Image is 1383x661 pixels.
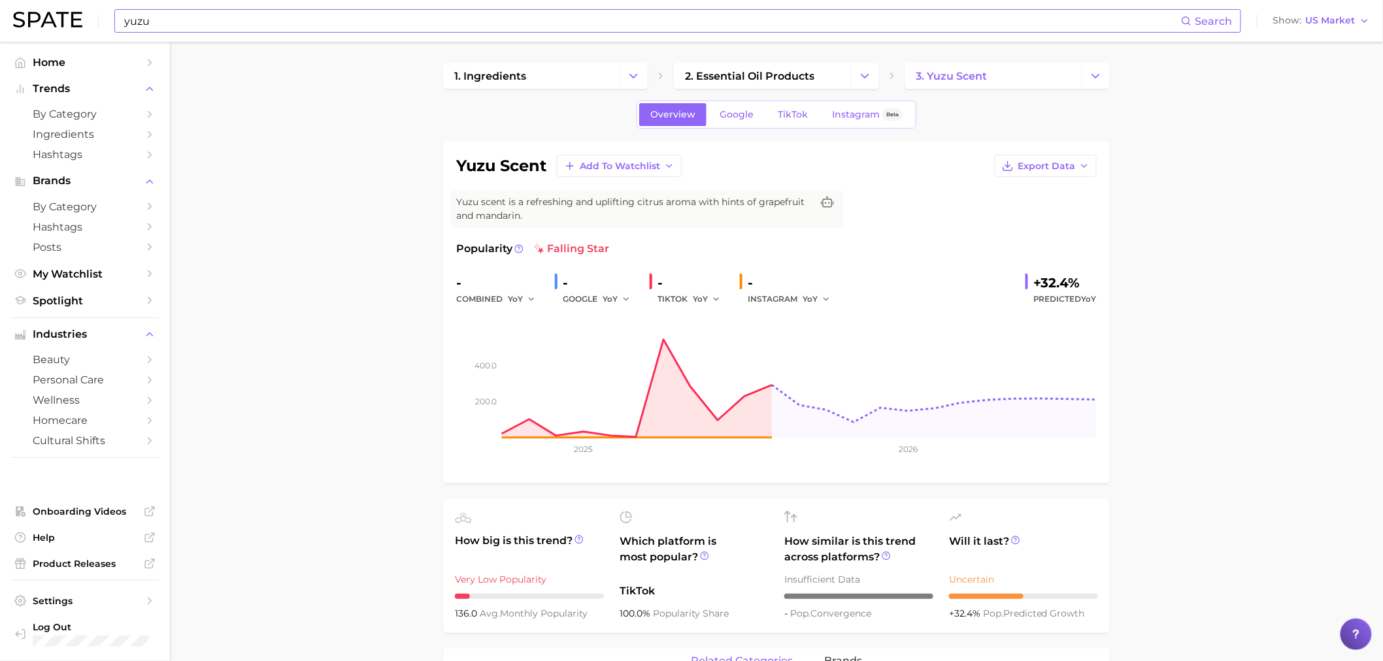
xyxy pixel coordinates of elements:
[33,621,168,633] span: Log Out
[534,244,544,254] img: falling star
[1033,291,1097,307] span: Predicted
[33,128,137,140] span: Ingredients
[720,109,754,120] span: Google
[653,607,729,619] span: popularity share
[639,103,707,126] a: Overview
[508,293,523,304] span: YoY
[995,155,1097,177] button: Export Data
[1033,272,1097,293] div: +32.4%
[563,272,639,293] div: -
[1082,63,1110,89] button: Change Category
[10,617,159,651] a: Log out. Currently logged in with e-mail lauren.richards@symrise.com.
[10,325,159,344] button: Industries
[778,109,808,120] span: TikTok
[10,410,159,430] a: homecare
[10,430,159,451] a: cultural shifts
[10,264,159,284] a: My Watchlist
[480,607,588,619] span: monthly popularity
[33,108,137,120] span: by Category
[10,237,159,257] a: Posts
[803,293,818,304] span: YoY
[693,291,721,307] button: YoY
[949,572,1098,587] div: Uncertain
[10,52,159,73] a: Home
[650,109,695,120] span: Overview
[33,221,137,233] span: Hashtags
[658,291,729,307] div: TIKTOK
[803,291,831,307] button: YoY
[10,217,159,237] a: Hashtags
[790,607,810,619] abbr: popularity index
[508,291,536,307] button: YoY
[983,607,1003,619] abbr: popularity index
[33,56,137,69] span: Home
[620,534,769,577] span: Which platform is most popular?
[10,591,159,611] a: Settings
[1018,161,1075,172] span: Export Data
[949,594,1098,599] div: 5 / 10
[455,607,480,619] span: 136.0
[455,572,604,587] div: Very Low Popularity
[832,109,880,120] span: Instagram
[33,175,137,187] span: Brands
[480,607,500,619] abbr: average
[784,534,933,565] span: How similar is this trend across platforms?
[33,532,137,543] span: Help
[748,291,839,307] div: INSTAGRAM
[33,353,137,366] span: beauty
[620,607,653,619] span: 100.0%
[575,444,593,454] tspan: 2025
[10,349,159,370] a: beauty
[784,572,933,587] div: Insufficient Data
[10,554,159,573] a: Product Releases
[767,103,819,126] a: TikTok
[1270,12,1373,29] button: ShowUS Market
[454,70,526,82] span: 1. ingredients
[33,295,137,307] span: Spotlight
[1195,15,1233,27] span: Search
[33,434,137,447] span: cultural shifts
[557,155,682,177] button: Add to Watchlist
[534,241,609,257] span: falling star
[949,534,1098,565] span: Will it last?
[899,444,918,454] tspan: 2026
[33,329,137,340] span: Industries
[10,79,159,99] button: Trends
[10,528,159,547] a: Help
[455,594,604,599] div: 1 / 10
[658,272,729,293] div: -
[33,394,137,406] span: wellness
[13,12,82,27] img: SPATE
[456,241,512,257] span: Popularity
[983,607,1085,619] span: predicted growth
[455,533,604,565] span: How big is this trend?
[603,293,618,304] span: YoY
[33,374,137,386] span: personal care
[123,10,1181,32] input: Search here for a brand, industry, or ingredient
[10,171,159,191] button: Brands
[443,63,620,89] a: 1. ingredients
[33,506,137,517] span: Onboarding Videos
[784,594,933,599] div: – / 10
[1306,17,1356,24] span: US Market
[748,272,839,293] div: -
[10,390,159,410] a: wellness
[603,291,631,307] button: YoY
[456,272,544,293] div: -
[693,293,708,304] span: YoY
[674,63,850,89] a: 2. essential oil products
[10,124,159,144] a: Ingredients
[33,558,137,570] span: Product Releases
[620,583,769,599] span: TikTok
[456,158,546,174] h1: yuzu scent
[685,70,814,82] span: 2. essential oil products
[33,83,137,95] span: Trends
[33,148,137,161] span: Hashtags
[784,607,790,619] span: -
[456,291,544,307] div: combined
[10,197,159,217] a: by Category
[1273,17,1302,24] span: Show
[790,607,871,619] span: convergence
[33,241,137,253] span: Posts
[33,414,137,427] span: homecare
